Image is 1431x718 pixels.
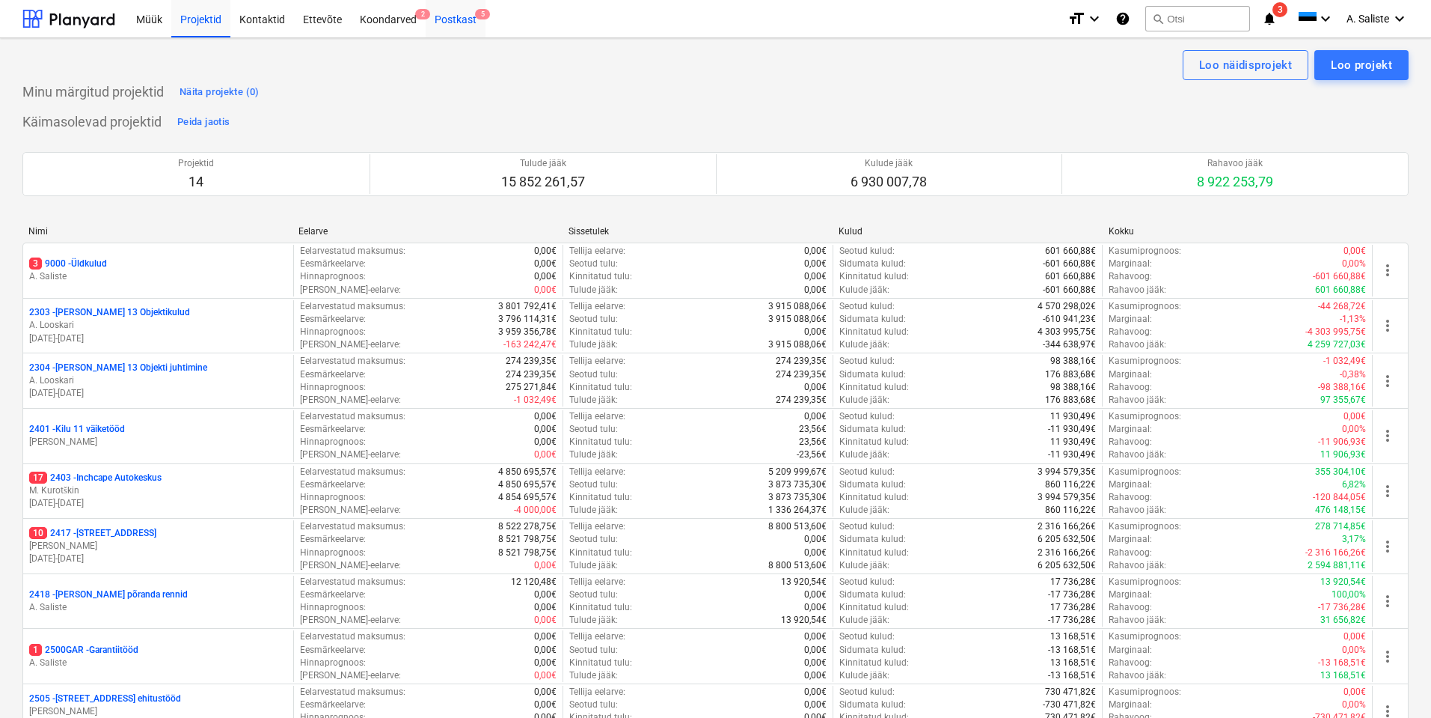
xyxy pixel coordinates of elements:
p: Kulude jääk : [839,559,889,572]
p: 6 205 632,50€ [1038,533,1096,546]
p: [PERSON_NAME] [29,436,287,448]
p: -1 032,49€ [514,394,557,407]
p: Sidumata kulud : [839,478,906,491]
p: Tulude jääk : [569,394,618,407]
p: Eesmärkeelarve : [300,258,366,270]
span: more_vert [1379,317,1397,335]
p: Marginaal : [1109,588,1152,601]
div: Eelarve [298,226,557,237]
div: Näita projekte (0) [180,84,260,101]
p: 3 915 088,06€ [768,313,827,326]
p: Seotud kulud : [839,520,895,533]
p: 8 521 798,75€ [498,547,557,559]
div: Peida jaotis [177,114,230,131]
div: 2401 -Kilu 11 väiketööd[PERSON_NAME] [29,423,287,448]
p: 2 316 166,26€ [1038,520,1096,533]
p: Hinnaprognoos : [300,270,366,283]
p: 6 930 007,78 [851,173,927,191]
div: Loo näidisprojekt [1199,55,1292,75]
i: keyboard_arrow_down [1317,10,1335,28]
span: more_vert [1379,482,1397,500]
div: 39000 -ÜldkuludA. Saliste [29,258,287,283]
p: -1,13% [1340,313,1366,326]
p: 13 920,54€ [781,576,827,588]
p: 274 239,35€ [506,368,557,381]
p: 860 116,22€ [1045,504,1096,517]
p: 9000 - Üldkulud [29,258,107,270]
p: A. Looskari [29,374,287,387]
p: Sidumata kulud : [839,423,906,436]
p: Rahavoog : [1109,270,1152,283]
p: Rahavoog : [1109,547,1152,559]
p: 0,00€ [534,270,557,283]
p: 3 801 792,41€ [498,300,557,313]
p: Seotud tulu : [569,588,618,601]
span: 10 [29,527,47,539]
p: 0,00€ [534,601,557,614]
p: 476 148,15€ [1315,504,1366,517]
p: Hinnaprognoos : [300,547,366,559]
p: 274 239,35€ [776,394,827,407]
p: 0,00€ [534,284,557,296]
p: 2505 - [STREET_ADDRESS] ehitustööd [29,693,181,705]
p: Kasumiprognoos : [1109,300,1181,313]
p: -0,38% [1340,368,1366,381]
p: Hinnaprognoos : [300,436,366,448]
p: Marginaal : [1109,258,1152,270]
span: more_vert [1379,538,1397,556]
p: Rahavoo jääk : [1109,394,1166,407]
p: Seotud tulu : [569,313,618,326]
p: Seotud kulud : [839,576,895,588]
p: Eesmärkeelarve : [300,368,366,381]
p: A. Saliste [29,601,287,614]
p: Kinnitatud tulu : [569,326,632,338]
div: 102417 -[STREET_ADDRESS][PERSON_NAME][DATE]-[DATE] [29,527,287,565]
p: 17 736,28€ [1050,601,1096,614]
p: Käimasolevad projektid [22,113,162,131]
p: 3 796 114,31€ [498,313,557,326]
p: Kinnitatud kulud : [839,491,909,504]
p: Kasumiprognoos : [1109,576,1181,588]
p: 6,82% [1342,478,1366,491]
p: 23,56€ [799,423,827,436]
p: Kasumiprognoos : [1109,245,1181,258]
p: Eesmärkeelarve : [300,313,366,326]
div: 2304 -[PERSON_NAME] 13 Objekti juhtimineA. Looskari[DATE]-[DATE] [29,362,287,400]
p: Rahavoog : [1109,381,1152,394]
p: Sidumata kulud : [839,533,906,546]
p: [PERSON_NAME]-eelarve : [300,504,401,517]
p: 860 116,22€ [1045,478,1096,491]
p: -23,56€ [797,448,827,461]
p: 4 850 695,57€ [498,478,557,491]
p: 4 259 727,03€ [1308,338,1366,351]
p: Hinnaprognoos : [300,381,366,394]
p: 3 873 735,30€ [768,478,827,491]
p: 0,00% [1342,258,1366,270]
div: Nimi [28,226,286,237]
p: 2 594 881,11€ [1308,559,1366,572]
p: Eelarvestatud maksumus : [300,466,405,478]
p: 2 316 166,26€ [1038,547,1096,559]
p: -1 032,49€ [1323,355,1366,368]
p: Marginaal : [1109,368,1152,381]
i: format_size [1067,10,1085,28]
p: Kasumiprognoos : [1109,410,1181,423]
span: 3 [29,258,42,270]
i: keyboard_arrow_down [1391,10,1409,28]
button: Peida jaotis [174,110,233,134]
p: 2303 - [PERSON_NAME] 13 Objektikulud [29,306,190,319]
p: Rahavoo jääk [1197,157,1273,170]
p: [PERSON_NAME]-eelarve : [300,448,401,461]
p: Seotud kulud : [839,410,895,423]
p: Kulude jääk : [839,394,889,407]
p: Tulude jääk : [569,284,618,296]
p: 12 120,48€ [511,576,557,588]
p: Kinnitatud tulu : [569,270,632,283]
div: 2418 -[PERSON_NAME] põranda rennidA. Saliste [29,588,287,614]
p: A. Looskari [29,319,287,332]
p: -120 844,05€ [1313,491,1366,504]
p: 2418 - [PERSON_NAME] põranda rennid [29,588,188,601]
p: 8 922 253,79 [1197,173,1273,191]
span: 1 [29,644,42,656]
p: 601 660,88€ [1045,245,1096,258]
